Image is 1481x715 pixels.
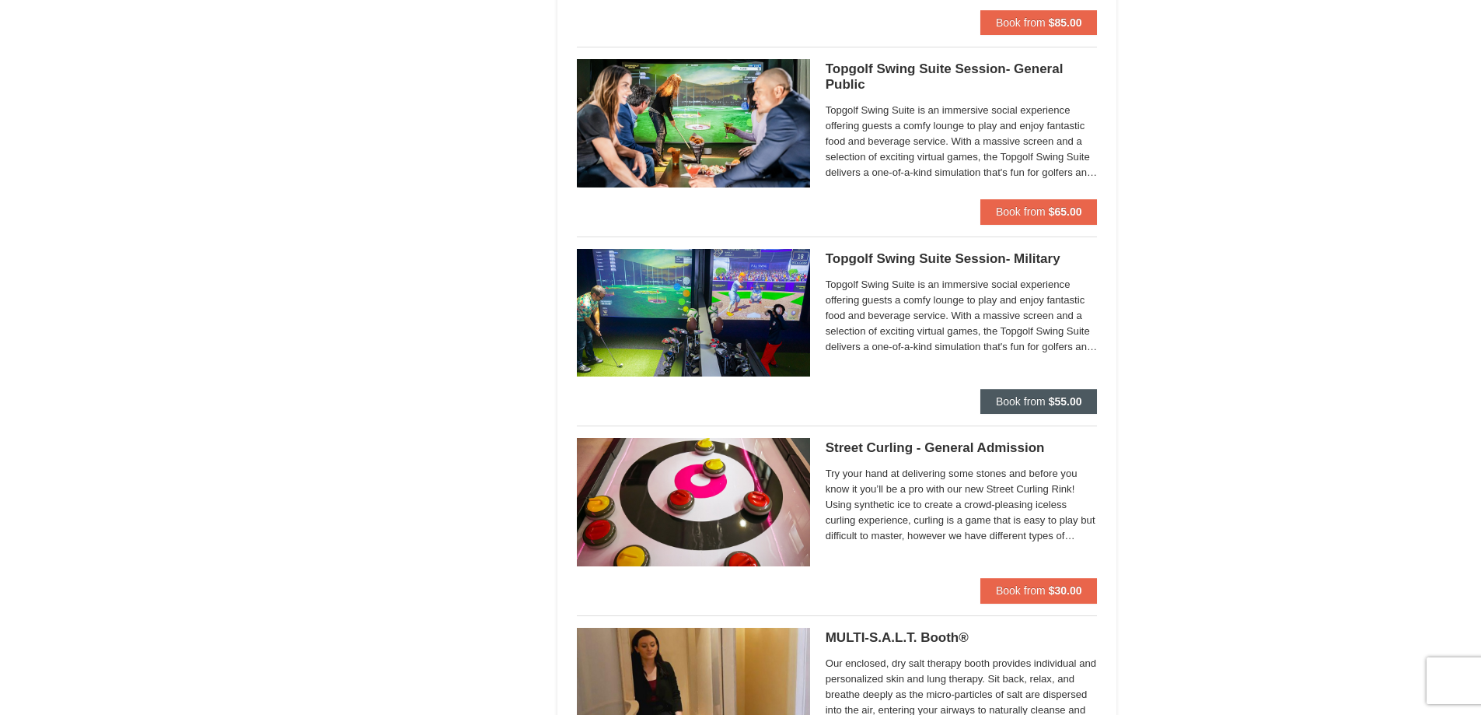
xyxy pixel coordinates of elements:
span: Topgolf Swing Suite is an immersive social experience offering guests a comfy lounge to play and ... [826,103,1098,181]
span: Book from [996,16,1046,29]
img: 15390471-88-44377514.jpg [577,438,810,566]
span: Try your hand at delivering some stones and before you know it you’ll be a pro with our new Stree... [826,466,1098,544]
img: 19664770-40-fe46a84b.jpg [577,249,810,377]
span: Book from [996,395,1046,408]
strong: $65.00 [1049,205,1082,218]
strong: $85.00 [1049,16,1082,29]
h5: MULTI-S.A.L.T. Booth® [826,630,1098,646]
span: Book from [996,205,1046,218]
button: Book from $85.00 [980,10,1098,35]
strong: $30.00 [1049,584,1082,597]
button: Book from $65.00 [980,199,1098,224]
button: Book from $55.00 [980,389,1098,414]
span: Topgolf Swing Suite is an immersive social experience offering guests a comfy lounge to play and ... [826,277,1098,355]
span: Book from [996,584,1046,597]
img: 19664770-17-d333e4c3.jpg [577,59,810,187]
button: Book from $30.00 [980,578,1098,603]
strong: $55.00 [1049,395,1082,408]
h5: Street Curling - General Admission [826,440,1098,456]
h5: Topgolf Swing Suite Session- Military [826,251,1098,267]
h5: Topgolf Swing Suite Session- General Public [826,61,1098,93]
